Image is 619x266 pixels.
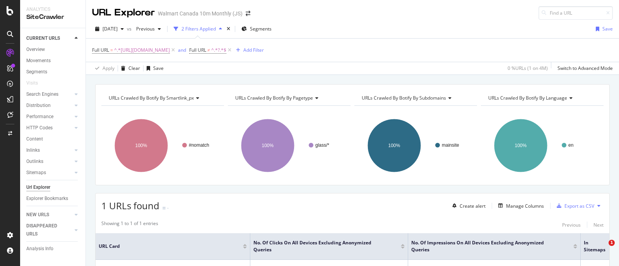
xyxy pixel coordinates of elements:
a: Overview [26,46,80,54]
span: Full URL [189,47,206,53]
span: No. of Impressions On All Devices excluding anonymized queries [411,239,562,253]
button: Switch to Advanced Mode [554,62,613,75]
button: and [178,46,186,54]
button: Apply [92,62,115,75]
div: Analysis Info [26,245,53,253]
text: mainsite [442,142,459,148]
a: Visits [26,79,46,87]
div: 0 % URLs ( 1 on 4M ) [508,65,548,71]
text: 100% [388,143,400,148]
button: Save [144,62,164,75]
div: NEW URLS [26,211,49,219]
a: NEW URLS [26,211,72,219]
button: 2 Filters Applied [171,23,225,35]
div: Switch to Advanced Mode [557,65,613,71]
div: Url Explorer [26,183,50,191]
a: Sitemaps [26,169,72,177]
text: #nomatch [189,142,209,148]
span: ^.*[URL][DOMAIN_NAME] [114,45,170,56]
div: Distribution [26,102,51,110]
h4: URLs Crawled By Botify By pagetype [234,92,344,104]
button: [DATE] [92,23,127,35]
div: Previous [562,222,581,228]
div: URL Explorer [92,6,155,19]
div: CURRENT URLS [26,34,60,42]
a: Performance [26,113,72,121]
button: Segments [238,23,275,35]
svg: A chart. [354,112,475,179]
button: Previous [133,23,164,35]
span: Segments [250,25,272,32]
button: Clear [118,62,140,75]
div: arrow-right-arrow-left [246,11,250,16]
a: Explorer Bookmarks [26,195,80,203]
span: Previous [133,25,155,32]
h4: URLs Crawled By Botify By smartlink_px [107,92,217,104]
h4: URLs Crawled By Botify By language [487,92,597,104]
div: Save [153,65,164,71]
a: Content [26,135,80,143]
span: No. of Clicks On All Devices excluding anonymized queries [253,239,389,253]
div: Analytics [26,6,79,13]
div: A chart. [228,112,349,179]
div: Walmart Canada 10m Monthly (JS) [158,10,243,17]
button: Previous [562,220,581,229]
a: CURRENT URLS [26,34,72,42]
iframe: Intercom live chat [593,240,611,258]
button: Export as CSV [554,200,594,212]
div: Sitemaps [26,169,46,177]
a: Analysis Info [26,245,80,253]
div: Performance [26,113,53,121]
h4: URLs Crawled By Botify By subdomains [360,92,470,104]
a: Segments [26,68,80,76]
button: Next [593,220,604,229]
text: 100% [135,143,147,148]
a: Distribution [26,102,72,110]
div: Visits [26,79,38,87]
button: Save [593,23,613,35]
button: Create alert [449,200,486,212]
img: Equal [162,207,166,209]
span: vs [127,25,133,32]
a: Movements [26,57,80,65]
span: 1 URLs found [101,199,159,212]
div: times [225,25,232,33]
div: 2 Filters Applied [181,25,216,32]
a: Url Explorer [26,183,80,191]
a: Outlinks [26,158,72,166]
button: Manage Columns [495,201,544,210]
a: Inlinks [26,146,72,154]
text: glass/* [315,142,329,148]
span: URLs Crawled By Botify By smartlink_px [109,95,194,101]
a: Search Engines [26,90,72,98]
span: Full URL [92,47,109,53]
div: Apply [103,65,115,71]
div: Search Engines [26,90,58,98]
div: Add Filter [243,47,264,53]
div: HTTP Codes [26,124,53,132]
div: Inlinks [26,146,40,154]
text: 100% [515,143,527,148]
svg: A chart. [481,112,602,179]
div: Overview [26,46,45,54]
span: 2025 Aug. 22nd [103,25,118,32]
span: ≠ [207,47,210,53]
span: = [110,47,113,53]
div: - [167,205,169,211]
svg: A chart. [101,112,222,179]
span: URLs Crawled By Botify By subdomains [362,95,446,101]
div: Next [593,222,604,228]
div: DISAPPEARED URLS [26,222,65,238]
div: Outlinks [26,158,43,166]
div: Showing 1 to 1 of 1 entries [101,220,158,229]
button: Add Filter [233,46,264,55]
span: URLs Crawled By Botify By language [488,95,567,101]
text: 100% [262,143,274,148]
input: Find a URL [539,6,613,20]
span: URL Card [99,243,241,250]
div: SiteCrawler [26,13,79,22]
a: DISAPPEARED URLS [26,222,72,238]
